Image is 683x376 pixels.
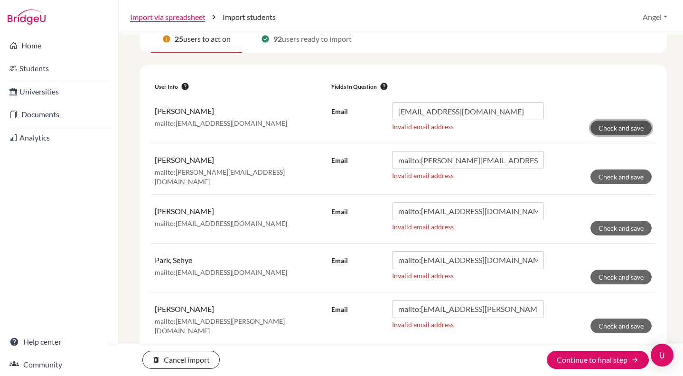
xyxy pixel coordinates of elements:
a: Community [2,355,116,374]
button: fields-in-question-help [377,82,391,91]
p: mailto:[EMAIL_ADDRESS][DOMAIN_NAME] [155,219,324,228]
span: check_circle [261,35,270,43]
span: Import students [223,11,276,23]
button: Continue to final step [547,351,649,369]
button: Check and save [590,319,652,333]
p: Invalid email address [392,222,544,232]
p: mailto:[EMAIL_ADDRESS][PERSON_NAME][DOMAIN_NAME] [155,317,324,336]
i: chevron_right [209,12,219,22]
span: users to act on [183,33,231,45]
th: User info [151,76,327,94]
a: Students [2,59,116,78]
p: Invalid email address [392,320,544,329]
p: [PERSON_NAME] [155,304,324,315]
p: Park, Sehye [155,255,324,266]
a: Analytics [2,128,116,147]
i: delete [152,356,160,364]
label: Email [331,156,348,165]
label: Email [331,107,348,116]
a: Import via spreadsheet [130,11,206,23]
img: Bridge-U [8,9,46,25]
a: Documents [2,105,116,124]
span: 25 [175,33,183,45]
span: users ready to import [282,33,352,45]
p: mailto:[PERSON_NAME][EMAIL_ADDRESS][DOMAIN_NAME] [155,168,324,187]
label: Email [331,305,348,314]
p: [PERSON_NAME] [155,106,324,117]
th: Fields in question [327,76,655,94]
input: Please enter user's email address [392,151,544,169]
button: Check and save [590,270,652,284]
p: mailto:[EMAIL_ADDRESS][DOMAIN_NAME] [155,268,324,277]
p: Invalid email address [392,171,544,180]
button: Cancel import [142,351,220,369]
div: Review & confirm data [151,26,655,53]
a: Home [2,36,116,55]
p: [PERSON_NAME] [155,155,324,166]
p: mailto:[EMAIL_ADDRESS][DOMAIN_NAME] [155,119,324,128]
button: user-info-help [178,82,192,91]
button: Check and save [590,221,652,235]
button: Check and save [590,169,652,184]
label: Email [331,207,348,216]
input: Please enter user's email address [392,102,544,120]
button: Check and save [590,121,652,135]
p: Invalid email address [392,122,544,132]
input: Please enter user's email address [392,251,544,269]
span: info [162,35,171,43]
p: Invalid email address [392,271,544,281]
a: Universities [2,82,116,101]
input: Please enter user's email address [392,202,544,220]
label: Email [331,256,348,265]
span: 92 [273,33,282,45]
div: Open Intercom Messenger [651,344,674,367]
input: Please enter user's email address [392,300,544,318]
a: Help center [2,332,116,351]
button: Angel [638,8,672,26]
p: [PERSON_NAME] [155,206,324,217]
i: arrow_forward [631,356,639,364]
